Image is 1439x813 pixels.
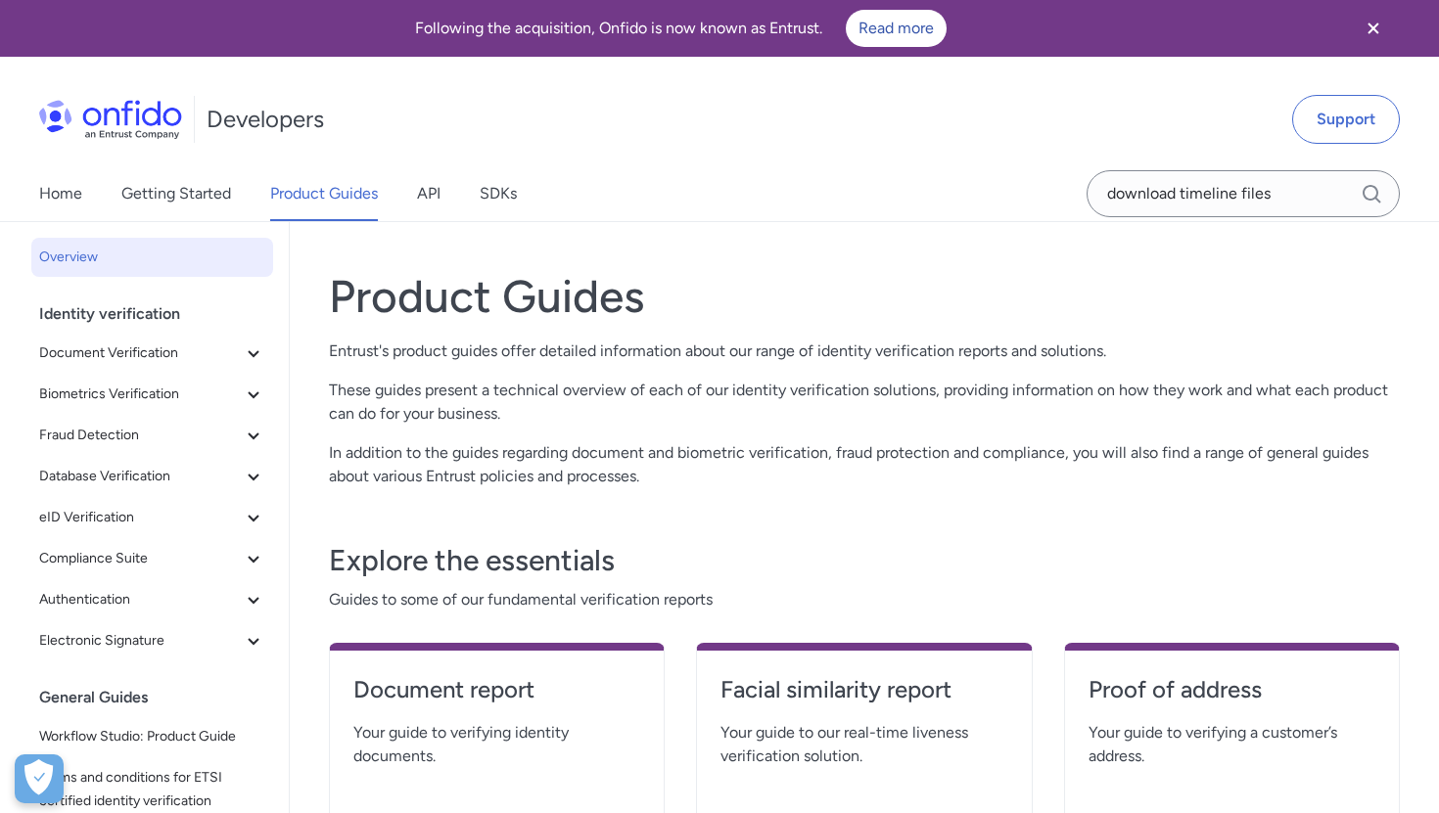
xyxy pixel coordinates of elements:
[39,246,265,269] span: Overview
[353,674,640,721] a: Document report
[15,754,64,803] div: Cookie Preferences
[1292,95,1400,144] a: Support
[39,588,242,611] span: Authentication
[329,269,1400,324] h1: Product Guides
[31,580,273,619] button: Authentication
[329,441,1400,488] p: In addition to the guides regarding document and biometric verification, fraud protection and com...
[329,541,1400,580] h3: Explore the essentials
[1362,17,1385,40] svg: Close banner
[39,424,242,447] span: Fraud Detection
[39,341,242,365] span: Document Verification
[720,674,1007,705] h4: Facial similarity report
[207,104,324,135] h1: Developers
[39,629,242,653] span: Electronic Signature
[39,506,242,529] span: eID Verification
[31,334,273,373] button: Document Verification
[353,721,640,768] span: Your guide to verifying identity documents.
[31,238,273,277] a: Overview
[846,10,947,47] a: Read more
[31,717,273,756] a: Workflow Studio: Product Guide
[15,754,64,803] button: Open Preferences
[39,294,281,334] div: Identity verification
[23,10,1337,47] div: Following the acquisition, Onfido is now known as Entrust.
[1089,674,1375,705] h4: Proof of address
[480,166,517,221] a: SDKs
[1089,721,1375,768] span: Your guide to verifying a customer’s address.
[39,100,182,139] img: Onfido Logo
[31,375,273,414] button: Biometrics Verification
[39,465,242,488] span: Database Verification
[121,166,231,221] a: Getting Started
[39,166,82,221] a: Home
[39,678,281,717] div: General Guides
[353,674,640,705] h4: Document report
[39,766,265,813] span: Terms and conditions for ETSI certified identity verification
[329,339,1400,363] p: Entrust's product guides offer detailed information about our range of identity verification repo...
[31,457,273,496] button: Database Verification
[720,721,1007,768] span: Your guide to our real-time liveness verification solution.
[31,621,273,660] button: Electronic Signature
[1337,4,1410,53] button: Close banner
[31,498,273,537] button: eID Verification
[39,547,242,570] span: Compliance Suite
[31,416,273,455] button: Fraud Detection
[329,588,1400,611] span: Guides to some of our fundamental verification reports
[31,539,273,578] button: Compliance Suite
[39,725,265,748] span: Workflow Studio: Product Guide
[720,674,1007,721] a: Facial similarity report
[417,166,441,221] a: API
[39,383,242,406] span: Biometrics Verification
[1089,674,1375,721] a: Proof of address
[270,166,378,221] a: Product Guides
[1087,170,1400,217] input: Onfido search input field
[329,379,1400,426] p: These guides present a technical overview of each of our identity verification solutions, providi...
